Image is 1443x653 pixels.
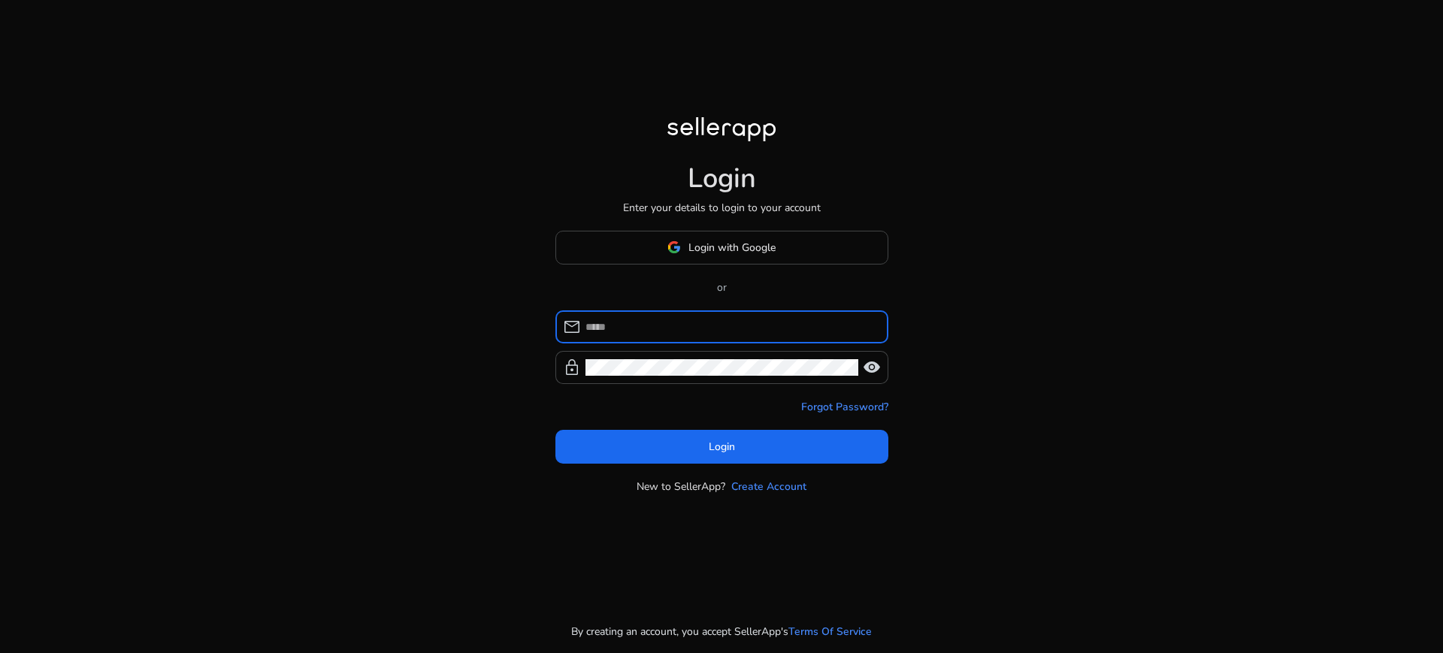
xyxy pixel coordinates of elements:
[788,624,872,639] a: Terms Of Service
[555,280,888,295] p: or
[731,479,806,494] a: Create Account
[563,318,581,336] span: mail
[555,430,888,464] button: Login
[863,358,881,376] span: visibility
[688,240,776,255] span: Login with Google
[709,439,735,455] span: Login
[623,200,821,216] p: Enter your details to login to your account
[555,231,888,265] button: Login with Google
[667,240,681,254] img: google-logo.svg
[563,358,581,376] span: lock
[801,399,888,415] a: Forgot Password?
[637,479,725,494] p: New to SellerApp?
[688,162,756,195] h1: Login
